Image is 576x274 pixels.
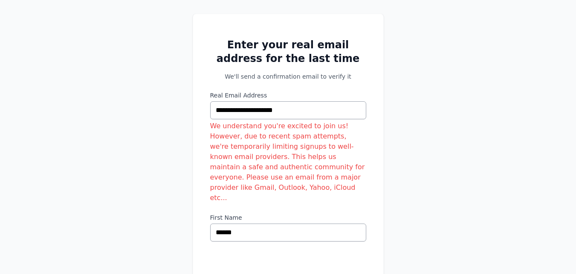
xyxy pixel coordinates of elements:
[210,91,366,100] label: Real Email Address
[210,213,366,222] label: First Name
[210,72,366,81] p: We'll send a confirmation email to verify it
[210,38,366,65] h2: Enter your real email address for the last time
[210,121,366,203] div: We understand you're excited to join us! However, due to recent spam attempts, we're temporarily ...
